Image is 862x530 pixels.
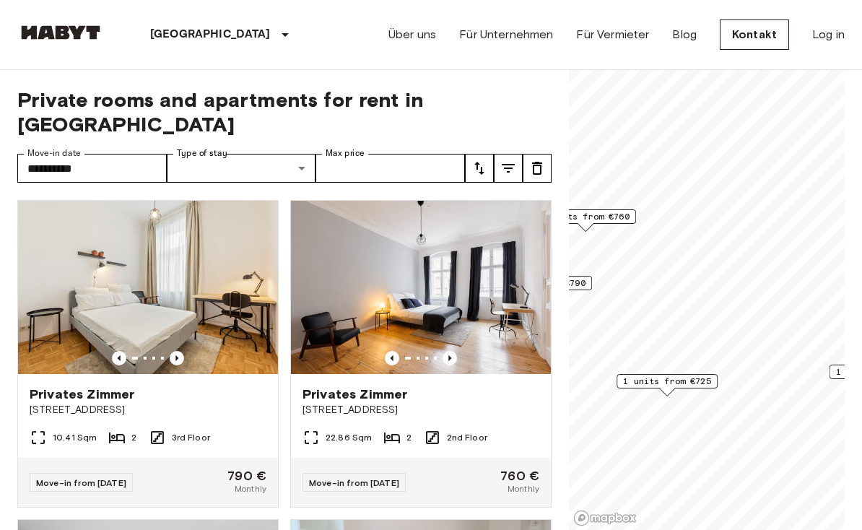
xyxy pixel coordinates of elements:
span: Privates Zimmer [30,386,134,403]
span: Privates Zimmer [302,386,407,403]
button: tune [465,154,494,183]
input: Choose date, selected date is 28 Feb 2026 [17,154,167,183]
label: Move-in date [27,147,81,160]
span: 790 € [227,469,266,482]
a: Kontakt [720,19,789,50]
button: Previous image [170,351,184,365]
label: Type of stay [177,147,227,160]
span: 1 units from €790 [497,277,585,290]
button: tune [523,154,552,183]
img: Marketing picture of unit DE-01-015-001-01H [18,201,278,374]
label: Max price [326,147,365,160]
a: Für Vermieter [576,26,649,43]
a: Für Unternehmen [459,26,553,43]
p: [GEOGRAPHIC_DATA] [150,26,271,43]
a: Log in [812,26,845,43]
span: Move-in from [DATE] [36,477,126,488]
button: Previous image [385,351,399,365]
a: Mapbox logo [573,510,637,526]
span: [STREET_ADDRESS] [302,403,539,417]
img: Marketing picture of unit DE-01-266-01H [291,201,551,374]
a: Marketing picture of unit DE-01-266-01HPrevious imagePrevious imagePrivates Zimmer[STREET_ADDRESS... [290,200,552,508]
div: Map marker [535,209,636,232]
button: tune [494,154,523,183]
span: 22.86 Sqm [326,431,372,444]
a: Marketing picture of unit DE-01-015-001-01HPrevious imagePrevious imagePrivates Zimmer[STREET_ADD... [17,200,279,508]
span: [STREET_ADDRESS] [30,403,266,417]
a: Blog [672,26,697,43]
span: 2nd Floor [447,431,487,444]
button: Previous image [443,351,457,365]
span: 2 [131,431,136,444]
span: Monthly [235,482,266,495]
span: Move-in from [DATE] [309,477,399,488]
span: 3rd Floor [172,431,210,444]
span: Monthly [508,482,539,495]
span: 10.41 Sqm [53,431,97,444]
button: Previous image [112,351,126,365]
span: Private rooms and apartments for rent in [GEOGRAPHIC_DATA] [17,87,552,136]
img: Habyt [17,25,104,40]
span: 1 units from €725 [623,375,711,388]
span: 2 [406,431,412,444]
div: Map marker [617,374,718,396]
span: 760 € [500,469,539,482]
a: Über uns [388,26,436,43]
span: 1 units from €760 [541,210,630,223]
